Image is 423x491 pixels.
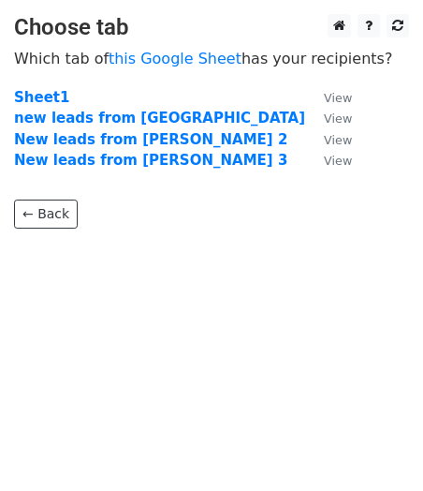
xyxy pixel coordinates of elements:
[109,50,241,67] a: this Google Sheet
[14,110,305,126] a: new leads from [GEOGRAPHIC_DATA]
[305,152,352,169] a: View
[305,131,352,148] a: View
[324,133,352,147] small: View
[14,200,78,229] a: ← Back
[324,154,352,168] small: View
[14,152,287,169] a: New leads from [PERSON_NAME] 3
[14,89,69,106] a: Sheet1
[324,91,352,105] small: View
[324,112,352,126] small: View
[305,89,352,106] a: View
[305,110,352,126] a: View
[14,14,409,41] h3: Choose tab
[14,131,287,148] a: New leads from [PERSON_NAME] 2
[14,49,409,68] p: Which tab of has your recipients?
